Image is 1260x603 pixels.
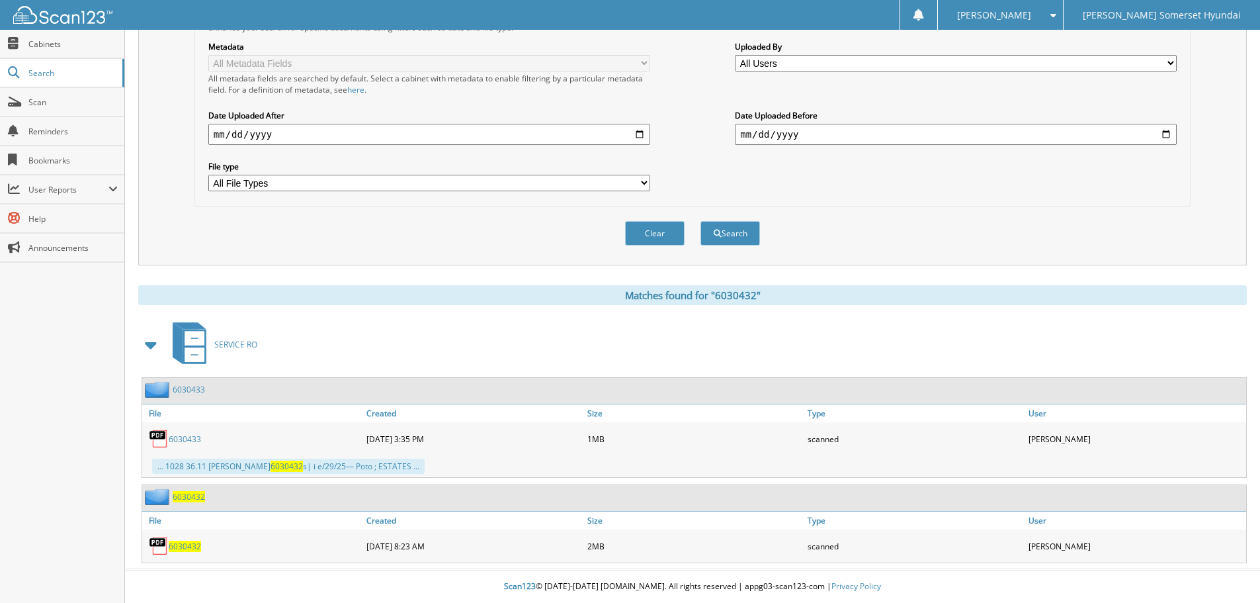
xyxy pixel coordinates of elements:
[28,242,118,254] span: Announcements
[735,110,1177,121] label: Date Uploaded Before
[584,512,805,530] a: Size
[28,213,118,224] span: Help
[584,404,805,422] a: Size
[1194,539,1260,603] iframe: Chat Widget
[831,580,881,592] a: Privacy Policy
[173,384,205,395] a: 6030433
[363,404,584,422] a: Created
[208,124,650,145] input: start
[804,533,1025,559] div: scanned
[125,571,1260,603] div: © [DATE]-[DATE] [DOMAIN_NAME]. All rights reserved | appg03-scan123-com |
[1025,426,1246,452] div: [PERSON_NAME]
[1025,512,1246,530] a: User
[700,221,760,246] button: Search
[142,404,363,422] a: File
[504,580,536,592] span: Scan123
[152,459,425,474] div: ... 1028 36.11 [PERSON_NAME] s| i e/29/25— Poto ; ESTATES ...
[347,84,364,95] a: here
[625,221,685,246] button: Clear
[145,381,173,398] img: folder2.png
[165,318,257,371] a: SERVICE RO
[28,68,116,79] span: Search
[169,541,201,552] a: 6030432
[735,41,1177,52] label: Uploaded By
[149,536,169,556] img: PDF.png
[138,285,1247,305] div: Matches found for "6030432"
[271,461,303,472] span: 6030432
[28,126,118,137] span: Reminders
[208,161,650,172] label: File type
[584,426,805,452] div: 1MB
[208,41,650,52] label: Metadata
[1083,11,1241,19] span: [PERSON_NAME] Somerset Hyundai
[363,426,584,452] div: [DATE] 3:35 PM
[13,6,112,24] img: scan123-logo-white.svg
[142,512,363,530] a: File
[214,339,257,350] span: SERVICE RO
[804,512,1025,530] a: Type
[145,488,173,505] img: folder2.png
[208,110,650,121] label: Date Uploaded After
[735,124,1177,145] input: end
[1025,533,1246,559] div: [PERSON_NAME]
[584,533,805,559] div: 2MB
[804,404,1025,422] a: Type
[28,155,118,166] span: Bookmarks
[173,491,205,502] a: 6030432
[1025,404,1246,422] a: User
[363,512,584,530] a: Created
[363,533,584,559] div: [DATE] 8:23 AM
[804,426,1025,452] div: scanned
[957,11,1031,19] span: [PERSON_NAME]
[28,97,118,108] span: Scan
[208,73,650,95] div: All metadata fields are searched by default. Select a cabinet with metadata to enable filtering b...
[28,184,108,195] span: User Reports
[149,429,169,449] img: PDF.png
[169,434,201,445] a: 6030433
[28,38,118,50] span: Cabinets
